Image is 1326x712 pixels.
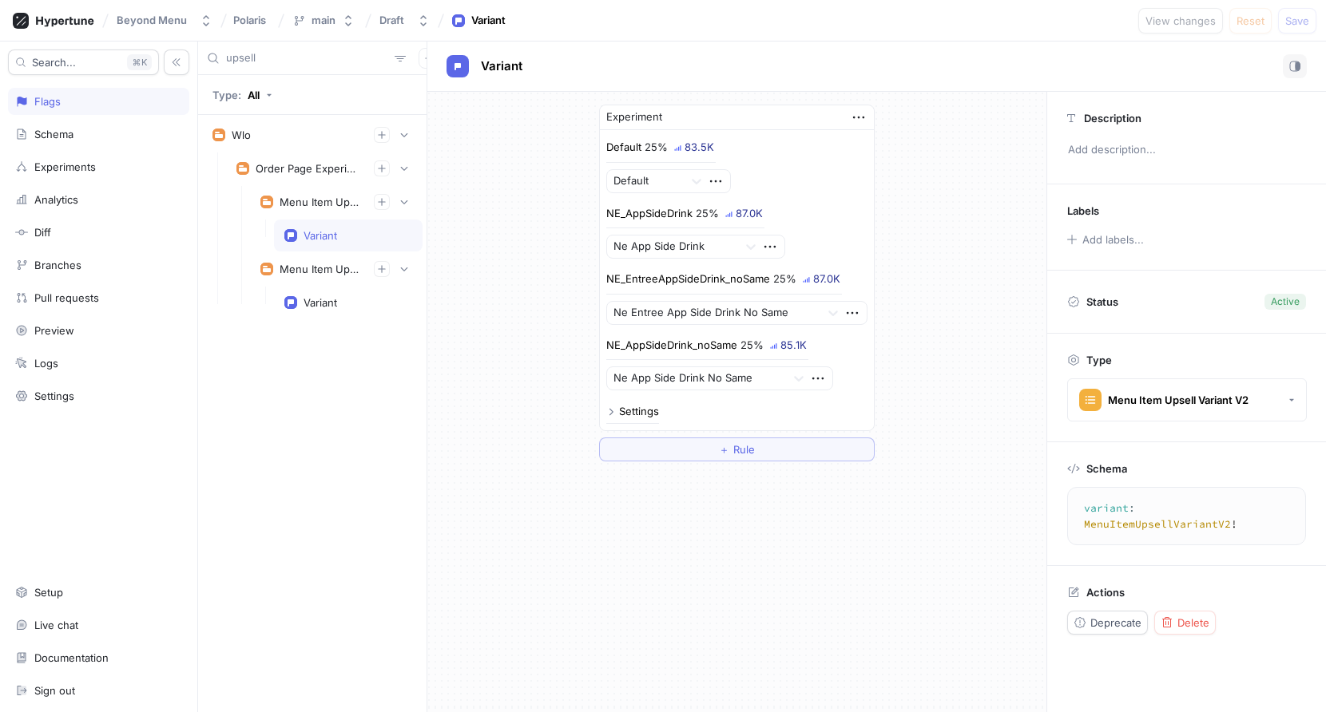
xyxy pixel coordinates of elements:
p: Schema [1086,462,1127,475]
textarea: variant: MenuItemUpsellVariantV2! [1074,494,1299,538]
p: NE_AppSideDrink [606,206,693,222]
p: Labels [1067,204,1099,217]
div: Diff [34,226,51,239]
div: Variant [304,229,337,242]
button: main [286,7,361,34]
button: Type: All [207,81,278,109]
p: Default [606,140,641,156]
button: Deprecate [1067,611,1148,635]
div: Variant [471,13,506,29]
p: NE_EntreeAppSideDrink_noSame [606,271,770,287]
div: All [248,89,260,101]
div: Beyond Menu [117,14,187,27]
span: Variant [481,60,522,73]
div: Analytics [34,193,78,206]
div: Menu Item Upsell Variant V2 [1108,394,1249,407]
div: 25% [740,340,764,350]
div: Active [1271,295,1300,309]
div: 87.0K [813,274,840,284]
button: Beyond Menu [110,7,219,34]
button: Menu Item Upsell Variant V2 [1067,378,1307,421]
span: View changes [1145,16,1216,26]
div: K [127,54,152,70]
button: Draft [373,7,436,34]
div: Menu Item Upsell V2 [280,196,361,208]
div: main [312,14,335,27]
div: Sign out [34,684,75,697]
div: Settings [619,406,659,417]
div: Branches [34,259,81,271]
span: Rule [733,445,755,454]
div: Add labels... [1082,235,1144,245]
div: Menu Item Upsell [280,263,361,275]
div: Logs [34,357,58,370]
p: Type: [212,89,241,101]
span: ＋ [719,445,729,454]
div: Setup [34,586,63,599]
div: Documentation [34,651,109,664]
button: Add labels... [1062,229,1148,250]
p: Actions [1086,586,1125,599]
p: Type [1086,354,1112,366]
p: NE_AppSideDrink_noSame [606,338,737,354]
p: Description [1084,112,1141,125]
div: 85.1K [780,340,807,350]
p: Add description... [1061,136,1312,164]
div: Settings [34,390,74,402]
div: Preview [34,324,74,337]
button: ＋Rule [599,437,875,461]
div: Flags [34,95,61,108]
div: Order Page Experiments [256,162,361,175]
div: Draft [379,14,404,27]
a: Documentation [8,644,189,671]
div: Experiments [34,160,96,173]
div: Schema [34,128,73,140]
span: Reset [1237,16,1264,26]
button: Reset [1229,8,1272,34]
div: 83.5K [685,142,714,152]
div: Live chat [34,619,78,631]
span: Search... [32,57,76,67]
span: Polaris [233,14,266,26]
div: Experiment [606,109,662,125]
span: Delete [1177,618,1209,627]
button: View changes [1138,8,1223,34]
button: Delete [1154,611,1216,635]
div: Variant [304,296,337,309]
button: Save [1278,8,1316,34]
div: Pull requests [34,291,99,304]
input: Search... [226,50,388,66]
div: 87.0K [736,208,763,219]
span: Deprecate [1090,618,1141,627]
div: 25% [696,208,719,219]
button: Search...K [8,49,159,75]
span: Save [1285,16,1309,26]
div: 25% [773,274,796,284]
p: Status [1086,291,1118,313]
div: 25% [645,142,668,152]
div: Wlo [232,129,251,141]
